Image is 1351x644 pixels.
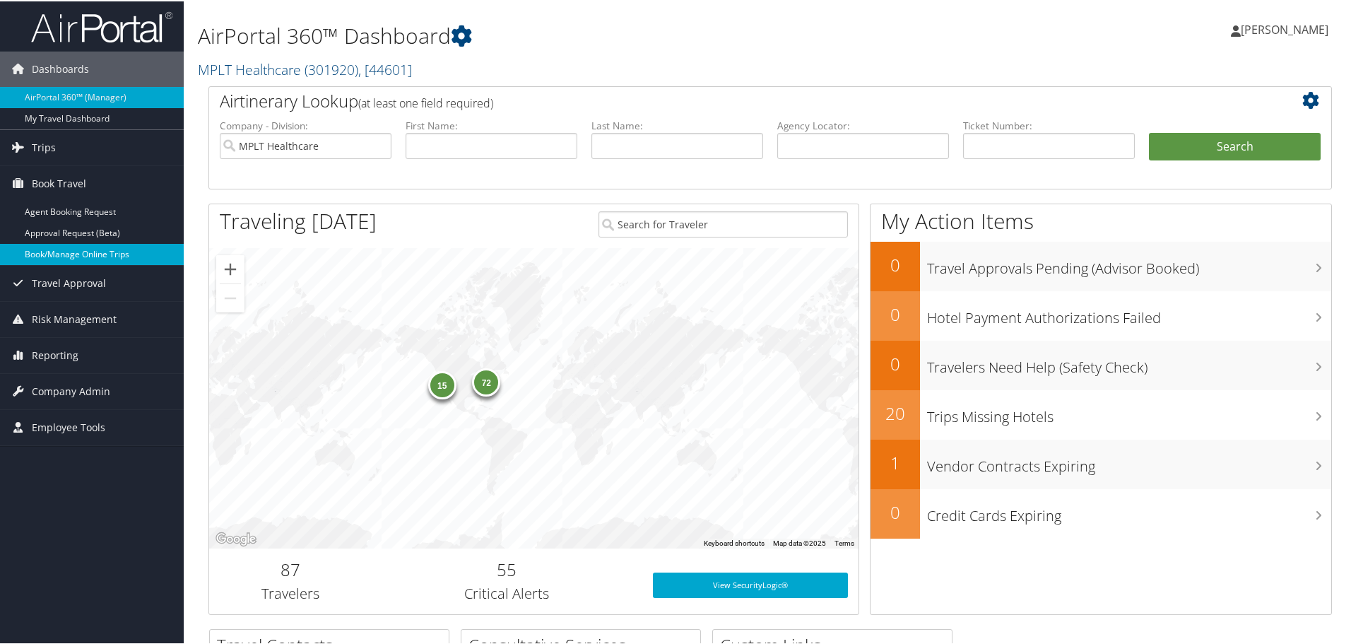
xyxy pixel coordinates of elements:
[777,117,949,131] label: Agency Locator:
[871,450,920,474] h2: 1
[305,59,358,78] span: ( 301920 )
[213,529,259,547] a: Open this area in Google Maps (opens a new window)
[198,59,412,78] a: MPLT Healthcare
[871,499,920,523] h2: 0
[32,409,105,444] span: Employee Tools
[871,205,1331,235] h1: My Action Items
[653,571,848,597] a: View SecurityLogic®
[406,117,577,131] label: First Name:
[871,351,920,375] h2: 0
[871,339,1331,389] a: 0Travelers Need Help (Safety Check)
[472,367,500,395] div: 72
[31,9,172,42] img: airportal-logo.png
[871,389,1331,438] a: 20Trips Missing Hotels
[382,582,632,602] h3: Critical Alerts
[1231,7,1343,49] a: [PERSON_NAME]
[32,50,89,86] span: Dashboards
[963,117,1135,131] label: Ticket Number:
[927,300,1331,327] h3: Hotel Payment Authorizations Failed
[216,283,244,311] button: Zoom out
[32,373,110,408] span: Company Admin
[598,210,848,236] input: Search for Traveler
[358,94,493,110] span: (at least one field required)
[220,117,391,131] label: Company - Division:
[220,556,361,580] h2: 87
[871,488,1331,537] a: 0Credit Cards Expiring
[871,400,920,424] h2: 20
[216,254,244,282] button: Zoom in
[871,301,920,325] h2: 0
[871,252,920,276] h2: 0
[927,498,1331,525] h3: Credit Cards Expiring
[927,448,1331,475] h3: Vendor Contracts Expiring
[704,537,765,547] button: Keyboard shortcuts
[1241,21,1328,36] span: [PERSON_NAME]
[32,129,56,164] span: Trips
[871,290,1331,339] a: 0Hotel Payment Authorizations Failed
[927,250,1331,277] h3: Travel Approvals Pending (Advisor Booked)
[220,205,377,235] h1: Traveling [DATE]
[220,88,1227,112] h2: Airtinerary Lookup
[32,300,117,336] span: Risk Management
[927,349,1331,376] h3: Travelers Need Help (Safety Check)
[32,264,106,300] span: Travel Approval
[220,582,361,602] h3: Travelers
[427,369,456,397] div: 15
[1149,131,1321,160] button: Search
[773,538,826,546] span: Map data ©2025
[382,556,632,580] h2: 55
[927,399,1331,426] h3: Trips Missing Hotels
[871,438,1331,488] a: 1Vendor Contracts Expiring
[358,59,412,78] span: , [ 44601 ]
[32,165,86,200] span: Book Travel
[591,117,763,131] label: Last Name:
[198,20,961,49] h1: AirPortal 360™ Dashboard
[32,336,78,372] span: Reporting
[834,538,854,546] a: Terms
[213,529,259,547] img: Google
[871,240,1331,290] a: 0Travel Approvals Pending (Advisor Booked)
